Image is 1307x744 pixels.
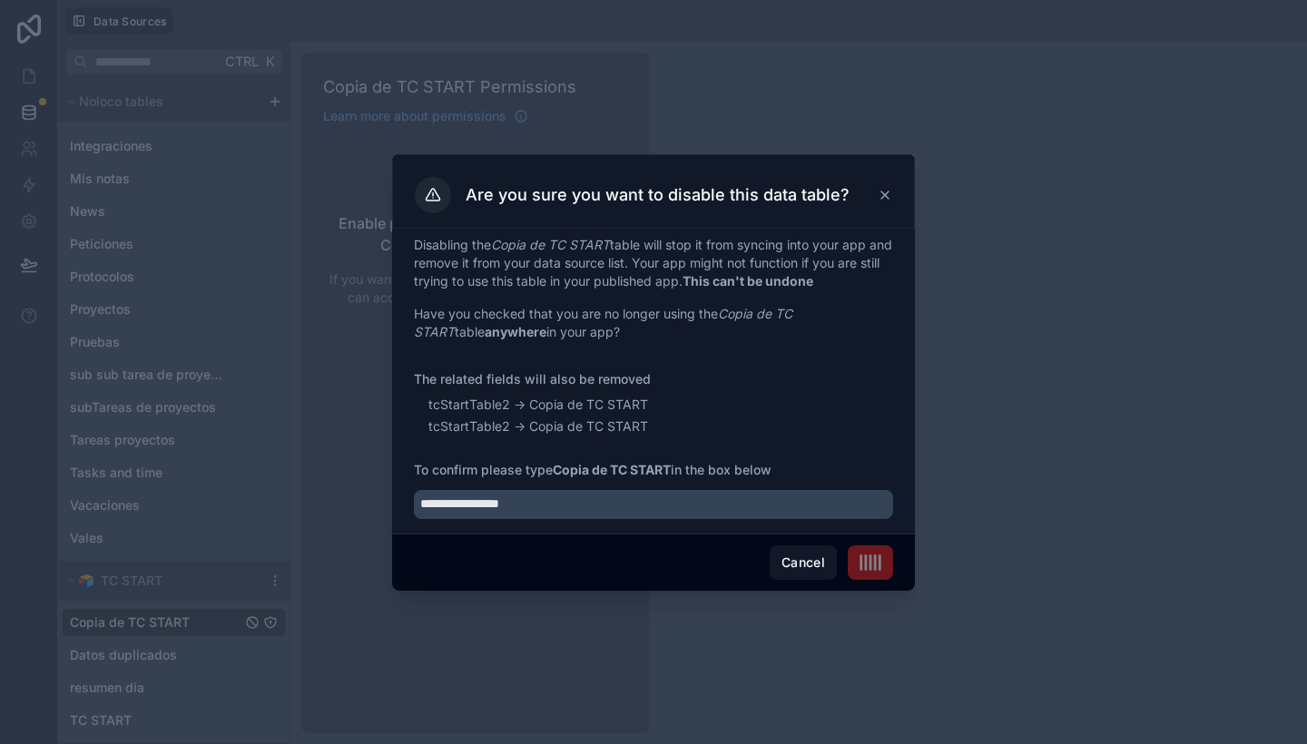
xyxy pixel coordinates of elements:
[414,236,893,290] p: Disabling the table will stop it from syncing into your app and remove it from your data source l...
[485,324,546,339] strong: anywhere
[491,237,610,252] em: Copia de TC START
[466,184,850,206] h3: Are you sure you want to disable this data table?
[414,461,893,479] span: To confirm please type in the box below
[428,417,510,436] span: tcStartTable2
[683,273,813,289] strong: This can't be undone
[770,545,837,580] button: Cancel
[428,396,510,414] span: tcStartTable2
[553,462,671,477] strong: Copia de TC START
[529,417,648,436] span: Copia de TC START
[414,305,893,341] p: Have you checked that you are no longer using the table in your app?
[514,396,526,414] span: ->
[414,370,893,388] p: The related fields will also be removed
[514,417,526,436] span: ->
[529,396,648,414] span: Copia de TC START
